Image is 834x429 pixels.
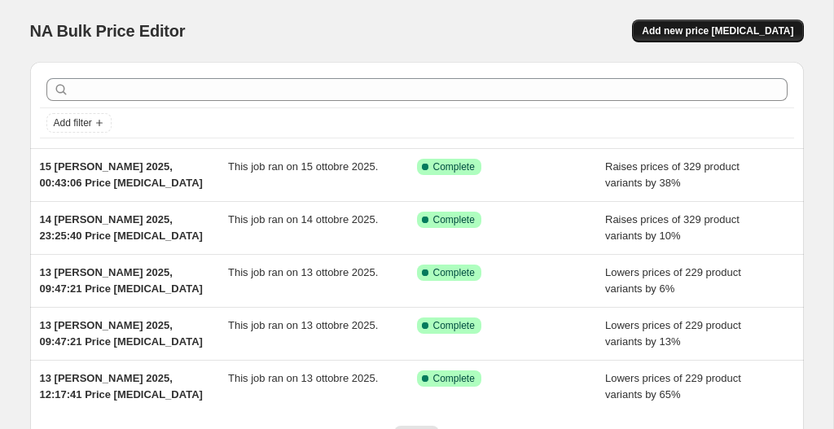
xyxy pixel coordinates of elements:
[605,372,741,401] span: Lowers prices of 229 product variants by 65%
[30,22,186,40] span: NA Bulk Price Editor
[605,213,740,242] span: Raises prices of 329 product variants by 10%
[632,20,803,42] button: Add new price [MEDICAL_DATA]
[228,160,378,173] span: This job ran on 15 ottobre 2025.
[642,24,793,37] span: Add new price [MEDICAL_DATA]
[433,213,475,226] span: Complete
[605,160,740,189] span: Raises prices of 329 product variants by 38%
[605,266,741,295] span: Lowers prices of 229 product variants by 6%
[40,213,203,242] span: 14 [PERSON_NAME] 2025, 23:25:40 Price [MEDICAL_DATA]
[228,213,378,225] span: This job ran on 14 ottobre 2025.
[228,372,378,384] span: This job ran on 13 ottobre 2025.
[605,319,741,348] span: Lowers prices of 229 product variants by 13%
[40,160,203,189] span: 15 [PERSON_NAME] 2025, 00:43:06 Price [MEDICAL_DATA]
[228,319,378,331] span: This job ran on 13 ottobre 2025.
[433,372,475,385] span: Complete
[228,266,378,278] span: This job ran on 13 ottobre 2025.
[46,113,112,133] button: Add filter
[433,319,475,332] span: Complete
[54,116,92,129] span: Add filter
[40,372,203,401] span: 13 [PERSON_NAME] 2025, 12:17:41 Price [MEDICAL_DATA]
[40,266,203,295] span: 13 [PERSON_NAME] 2025, 09:47:21 Price [MEDICAL_DATA]
[433,160,475,173] span: Complete
[40,319,203,348] span: 13 [PERSON_NAME] 2025, 09:47:21 Price [MEDICAL_DATA]
[433,266,475,279] span: Complete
